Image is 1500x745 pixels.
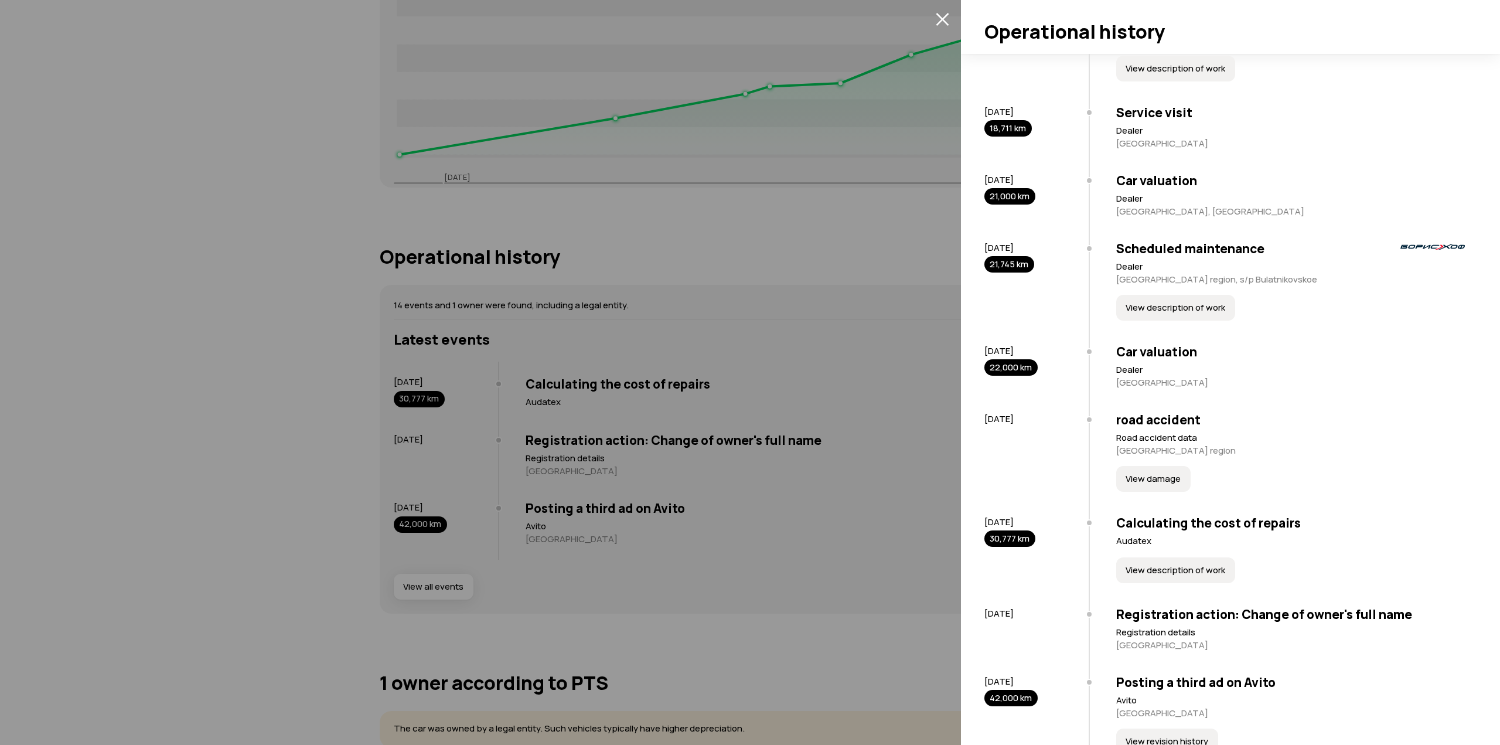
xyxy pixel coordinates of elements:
font: Road accident data [1116,431,1197,444]
font: Scheduled maintenance [1116,240,1264,257]
font: 21,745 km [990,258,1028,270]
font: Posting a third ad on Avito [1116,674,1276,690]
font: [GEOGRAPHIC_DATA] region [1116,444,1236,457]
font: 18,711 km [990,122,1026,134]
font: [GEOGRAPHIC_DATA] region, s/p Bulatnikovskoe [1116,273,1317,285]
font: [DATE] [984,516,1014,528]
font: Service visit [1116,104,1192,121]
font: [DATE] [984,345,1014,357]
font: 21,000 km [990,190,1029,202]
img: logo [1400,244,1465,250]
font: View description of work [1126,301,1225,314]
button: View description of work [1116,295,1235,321]
font: View description of work [1126,62,1225,74]
font: 22,000 km [990,361,1032,373]
font: Calculating the cost of repairs [1116,515,1301,531]
font: [DATE] [984,413,1014,425]
font: Car valuation [1116,172,1197,189]
font: [GEOGRAPHIC_DATA] [1116,707,1208,719]
font: View description of work [1126,564,1225,576]
font: Dealer [1116,124,1143,137]
font: 30,777 km [990,532,1029,545]
font: Registration action: Change of owner's full name [1116,606,1412,622]
font: Avito [1116,694,1137,706]
font: Audatex [1116,535,1151,547]
font: [DATE] [984,106,1014,118]
font: [DATE] [984,675,1014,688]
font: [GEOGRAPHIC_DATA] [1116,639,1208,651]
font: [GEOGRAPHIC_DATA] [1116,376,1208,389]
font: View damage [1126,472,1181,485]
button: View description of work [1116,557,1235,583]
font: [GEOGRAPHIC_DATA], [GEOGRAPHIC_DATA] [1116,205,1304,217]
button: close [933,9,952,28]
font: [DATE] [984,607,1014,620]
font: Dealer [1116,192,1143,205]
font: Car valuation [1116,343,1197,360]
button: View damage [1116,466,1191,492]
font: [DATE] [984,174,1014,186]
font: Dealer [1116,260,1143,273]
button: View description of work [1116,56,1235,81]
font: [GEOGRAPHIC_DATA] [1116,137,1208,149]
font: [DATE] [984,241,1014,254]
font: Dealer [1116,363,1143,376]
font: 42,000 km [990,692,1032,704]
font: Registration details [1116,626,1195,638]
font: road accident [1116,411,1201,428]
